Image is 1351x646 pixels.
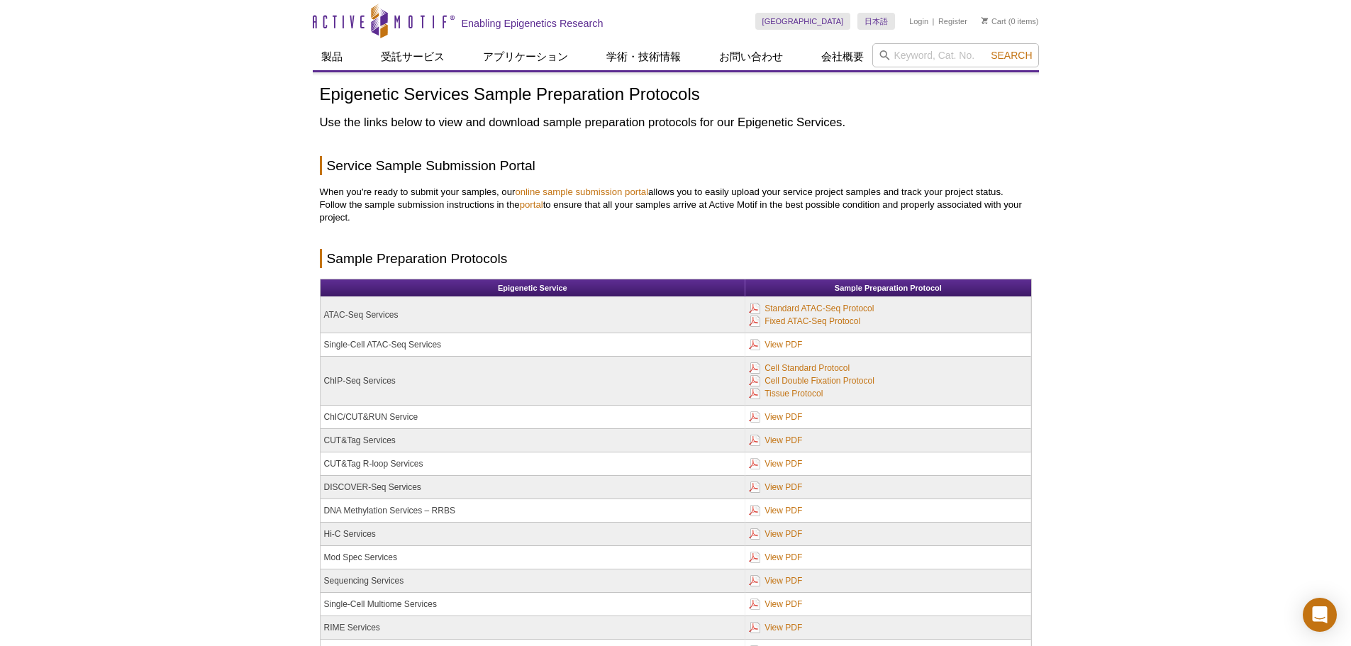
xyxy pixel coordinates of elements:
h2: Use the links below to view and download sample preparation protocols for our Epigenetic Services. [320,114,1032,131]
h2: Enabling Epigenetics Research [462,17,604,30]
a: View PDF [749,433,802,448]
a: 製品 [313,43,351,70]
a: お問い合わせ [711,43,791,70]
img: Your Cart [982,17,988,24]
a: View PDF [749,573,802,589]
a: Standard ATAC-Seq Protocol [749,301,874,316]
td: ChIP-Seq Services [321,357,746,406]
button: Search [986,49,1036,62]
td: DISCOVER-Seq Services [321,476,746,499]
td: Sequencing Services [321,569,746,593]
a: View PDF [749,620,802,635]
td: CUT&Tag R-loop Services [321,452,746,476]
div: Open Intercom Messenger [1303,598,1337,632]
td: CUT&Tag Services [321,429,746,452]
a: View PDF [749,526,802,542]
a: online sample submission portal [515,186,648,197]
td: Single-Cell Multiome Services [321,593,746,616]
a: portal [520,199,543,210]
a: Fixed ATAC-Seq Protocol [749,313,860,329]
td: DNA Methylation Services – RRBS [321,499,746,523]
input: Keyword, Cat. No. [872,43,1039,67]
span: Search [991,50,1032,61]
li: | [933,13,935,30]
a: [GEOGRAPHIC_DATA] [755,13,851,30]
a: Cell Double Fixation Protocol [749,373,874,389]
td: ATAC-Seq Services [321,297,746,333]
h2: Service Sample Submission Portal [320,156,1032,175]
a: View PDF [749,337,802,352]
a: 受託サービス [372,43,453,70]
a: View PDF [749,503,802,518]
a: View PDF [749,596,802,612]
h1: Epigenetic Services Sample Preparation Protocols [320,85,1032,106]
a: View PDF [749,550,802,565]
a: View PDF [749,409,802,425]
td: Single-Cell ATAC-Seq Services [321,333,746,357]
li: (0 items) [982,13,1039,30]
a: View PDF [749,479,802,495]
th: Sample Preparation Protocol [745,279,1030,297]
a: Login [909,16,928,26]
td: RIME Services [321,616,746,640]
a: 学術・技術情報 [598,43,689,70]
a: アプリケーション [474,43,577,70]
a: 会社概要 [813,43,872,70]
h2: Sample Preparation Protocols [320,249,1032,268]
a: Tissue Protocol [749,386,823,401]
td: Mod Spec Services [321,546,746,569]
a: 日本語 [857,13,895,30]
a: Cart [982,16,1006,26]
td: Hi-C Services [321,523,746,546]
a: Register [938,16,967,26]
a: Cell Standard Protocol [749,360,850,376]
p: When you're ready to submit your samples, our allows you to easily upload your service project sa... [320,186,1032,224]
td: ChIC/CUT&RUN Service [321,406,746,429]
a: View PDF [749,456,802,472]
th: Epigenetic Service [321,279,746,297]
